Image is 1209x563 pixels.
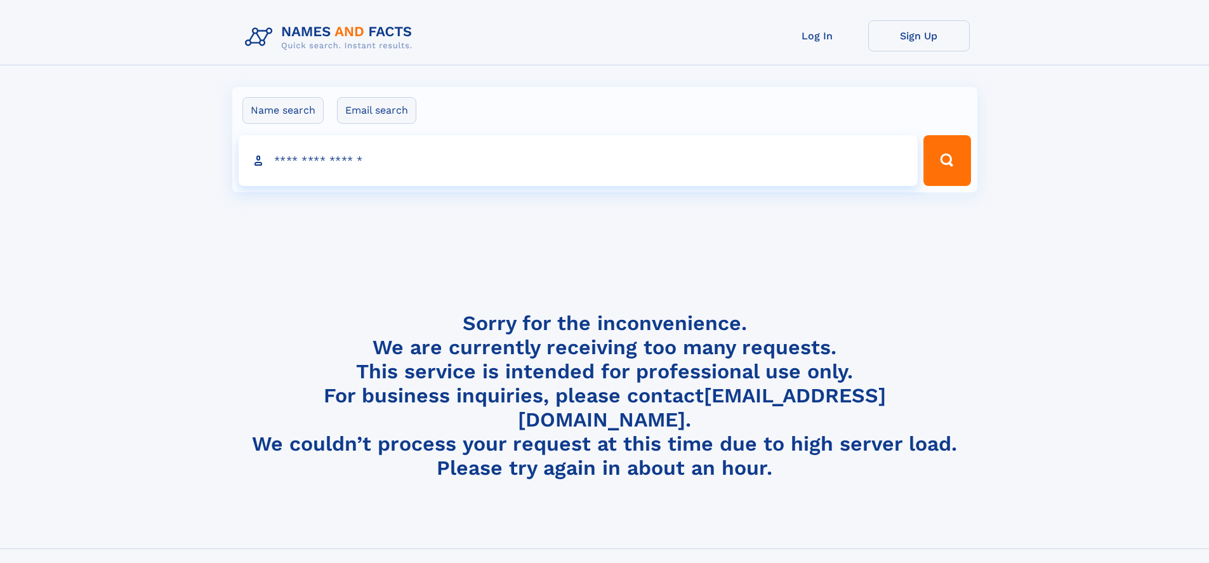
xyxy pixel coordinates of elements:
[242,97,324,124] label: Name search
[923,135,970,186] button: Search Button
[868,20,970,51] a: Sign Up
[337,97,416,124] label: Email search
[240,311,970,480] h4: Sorry for the inconvenience. We are currently receiving too many requests. This service is intend...
[239,135,918,186] input: search input
[518,383,886,432] a: [EMAIL_ADDRESS][DOMAIN_NAME]
[767,20,868,51] a: Log In
[240,20,423,55] img: Logo Names and Facts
